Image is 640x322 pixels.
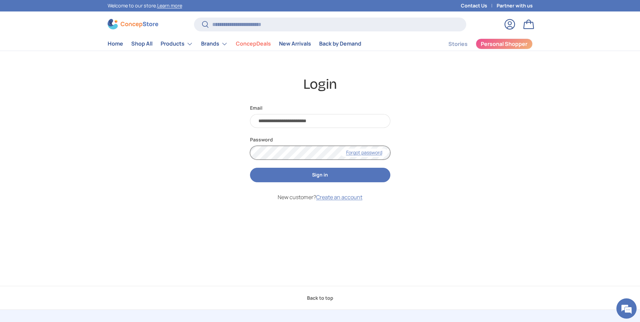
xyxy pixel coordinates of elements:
[432,37,533,51] nav: Secondary
[316,193,362,201] a: Create an account
[279,37,311,50] a: New Arrivals
[157,2,182,9] a: Learn more
[250,104,390,111] label: Email
[131,37,152,50] a: Shop All
[197,37,232,51] summary: Brands
[250,193,390,201] p: New customer?
[319,37,361,50] a: Back by Demand
[108,2,182,9] p: Welcome to our store.
[108,37,123,50] a: Home
[108,19,158,29] img: ConcepStore
[108,37,361,51] nav: Primary
[250,209,390,258] iframe: Social Login
[250,168,390,182] button: Sign in
[341,149,388,157] a: Forgot password
[476,38,533,49] a: Personal Shopper
[236,37,271,50] a: ConcepDeals
[497,2,533,9] a: Partner with us
[481,41,527,47] span: Personal Shopper
[448,37,468,51] a: Stories
[461,2,497,9] a: Contact Us
[157,37,197,51] summary: Products
[250,136,390,143] label: Password
[108,75,533,93] h1: Login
